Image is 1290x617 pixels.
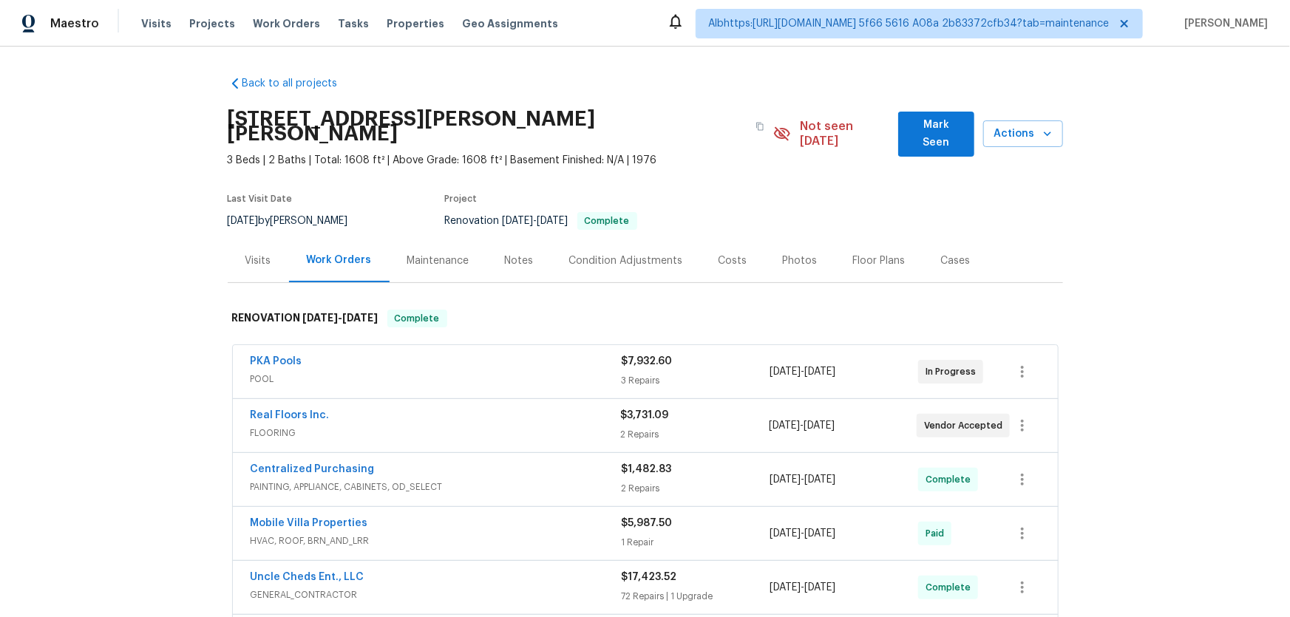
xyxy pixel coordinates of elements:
span: [DATE] [343,313,378,323]
a: Uncle Cheds Ent., LLC [251,572,364,582]
span: $5,987.50 [622,518,673,528]
span: Geo Assignments [462,16,558,31]
div: 1 Repair [622,535,770,550]
span: Vendor Accepted [924,418,1008,433]
span: - [503,216,568,226]
h2: [STREET_ADDRESS][PERSON_NAME][PERSON_NAME] [228,112,747,141]
span: $1,482.83 [622,464,672,474]
span: Properties [387,16,444,31]
span: $17,423.52 [622,572,677,582]
span: [DATE] [228,216,259,226]
span: Renovation [445,216,637,226]
span: Mark Seen [910,116,963,152]
button: Copy Address [747,113,773,140]
span: Maestro [50,16,99,31]
span: - [770,526,835,541]
div: Condition Adjustments [569,253,683,268]
span: [DATE] [303,313,339,323]
span: $3,731.09 [621,410,669,420]
span: GENERAL_CONTRACTOR [251,587,622,602]
span: $7,932.60 [622,356,673,367]
span: Last Visit Date [228,194,293,203]
span: Actions [995,125,1051,143]
span: - [769,418,835,433]
span: [DATE] [804,528,835,539]
span: HVAC, ROOF, BRN_AND_LRR [251,534,622,548]
a: Centralized Purchasing [251,464,375,474]
span: - [770,580,835,595]
div: 3 Repairs [622,373,770,388]
span: Complete [926,472,977,487]
span: Visits [141,16,172,31]
span: - [770,472,835,487]
span: Complete [926,580,977,595]
span: [DATE] [770,474,801,485]
a: Mobile Villa Properties [251,518,368,528]
h6: RENOVATION [232,310,378,327]
span: [DATE] [770,367,801,377]
span: [DATE] [537,216,568,226]
a: Real Floors Inc. [251,410,330,420]
div: Notes [505,253,534,268]
span: Project [445,194,478,203]
span: FLOORING [251,426,621,440]
span: Paid [926,526,950,541]
span: [DATE] [769,420,800,431]
span: In Progress [926,364,982,379]
span: Complete [579,217,636,225]
span: Not seen [DATE] [800,119,889,149]
div: 2 Repairs [621,427,769,442]
div: Photos [783,253,818,268]
span: [DATE] [503,216,534,226]
span: [DATE] [770,528,801,539]
span: - [770,364,835,379]
span: [PERSON_NAME] [1178,16,1268,31]
div: Costs [719,253,747,268]
span: 3 Beds | 2 Baths | Total: 1608 ft² | Above Grade: 1608 ft² | Basement Finished: N/A | 1976 [228,153,774,168]
div: 72 Repairs | 1 Upgrade [622,589,770,604]
button: Mark Seen [898,112,974,157]
div: Cases [941,253,971,268]
span: Work Orders [253,16,320,31]
span: [DATE] [804,367,835,377]
span: [DATE] [804,474,835,485]
a: Back to all projects [228,76,370,91]
span: [DATE] [770,582,801,593]
span: Projects [189,16,235,31]
span: POOL [251,372,622,386]
div: RENOVATION [DATE]-[DATE]Complete [228,295,1063,342]
a: PKA Pools [251,356,302,367]
span: Albhttps:[URL][DOMAIN_NAME] 5f66 5616 A08a 2b83372cfb34?tab=maintenance [708,16,1109,31]
div: Visits [245,253,271,268]
div: Work Orders [307,253,372,267]
span: - [303,313,378,323]
div: 2 Repairs [622,481,770,496]
button: Actions [983,120,1063,148]
div: by [PERSON_NAME] [228,212,366,230]
span: Tasks [338,18,369,29]
span: [DATE] [804,582,835,593]
span: Complete [389,311,446,326]
span: [DATE] [804,420,835,431]
div: Maintenance [407,253,469,268]
div: Floor Plans [853,253,906,268]
span: PAINTING, APPLIANCE, CABINETS, OD_SELECT [251,480,622,494]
